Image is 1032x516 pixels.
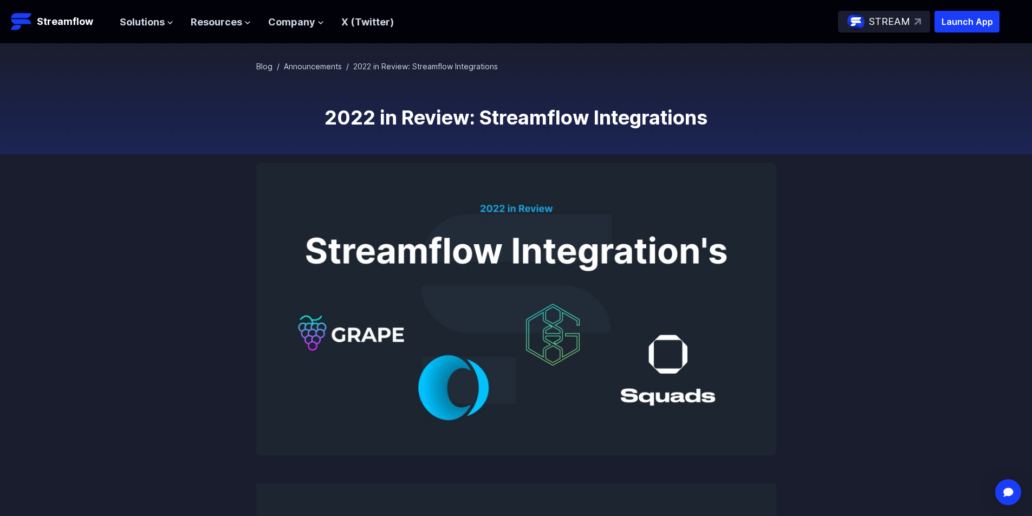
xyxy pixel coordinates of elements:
[11,11,33,32] img: Streamflow Logo
[268,15,324,30] button: Company
[277,62,280,71] span: /
[37,14,93,29] p: Streamflow
[934,11,999,32] button: Launch App
[869,14,910,30] p: STREAM
[256,62,272,71] a: Blog
[256,107,776,128] h1: 2022 in Review: Streamflow Integrations
[341,16,394,28] a: X (Twitter)
[353,62,498,71] span: 2022 in Review: Streamflow Integrations
[847,13,865,30] img: streamflow-logo-circle.png
[268,15,315,30] span: Company
[284,62,342,71] a: Announcements
[191,15,251,30] button: Resources
[995,479,1021,505] div: Open Intercom Messenger
[120,15,165,30] span: Solutions
[914,18,921,25] img: top-right-arrow.svg
[191,15,242,30] span: Resources
[346,62,349,71] span: /
[11,11,109,32] a: Streamflow
[256,163,776,455] img: 2022 in Review: Streamflow Integrations
[120,15,173,30] button: Solutions
[838,11,930,32] a: STREAM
